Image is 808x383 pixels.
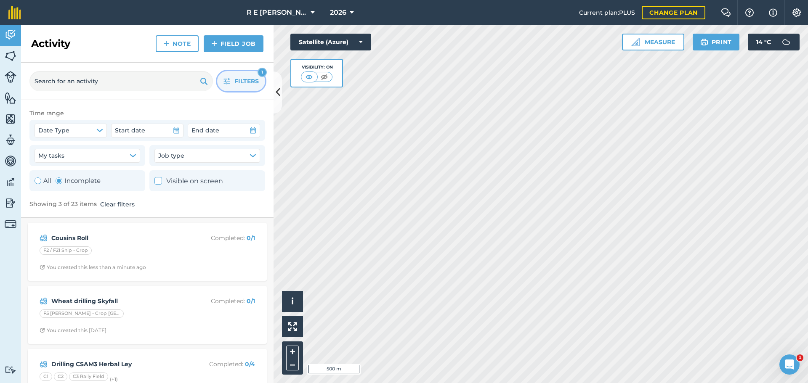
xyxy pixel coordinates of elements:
img: svg+xml;base64,PD94bWwgdmVyc2lvbj0iMS4wIiBlbmNvZGluZz0idXRmLTgiPz4KPCEtLSBHZW5lcmF0b3I6IEFkb2JlIE... [5,197,16,209]
a: Wheat drilling SkyfallCompleted: 0/1F5 [PERSON_NAME] - Crop [GEOGRAPHIC_DATA] ShedClock with arro... [33,291,262,339]
strong: Drilling CSAM3 Herbal Ley [51,359,185,369]
div: Time range [29,108,265,118]
img: A cog icon [792,8,802,17]
img: svg+xml;base64,PHN2ZyB4bWxucz0iaHR0cDovL3d3dy53My5vcmcvMjAwMC9zdmciIHdpZHRoPSIxNCIgaGVpZ2h0PSIyNC... [163,39,169,49]
small: (+ 1 ) [110,376,118,382]
button: Satellite (Azure) [290,34,371,50]
div: F2 / F21 Ship - Crop [40,246,92,255]
span: 1 [797,354,803,361]
img: svg+xml;base64,PHN2ZyB4bWxucz0iaHR0cDovL3d3dy53My5vcmcvMjAwMC9zdmciIHdpZHRoPSI1NiIgaGVpZ2h0PSI2MC... [5,113,16,125]
div: 1 [258,68,267,77]
div: Visibility: On [301,64,333,71]
a: Change plan [642,6,705,19]
img: svg+xml;base64,PHN2ZyB4bWxucz0iaHR0cDovL3d3dy53My5vcmcvMjAwMC9zdmciIHdpZHRoPSIxNyIgaGVpZ2h0PSIxNy... [769,8,777,18]
p: Completed : [188,359,255,369]
p: Completed : [188,233,255,243]
div: F5 [PERSON_NAME] - Crop [GEOGRAPHIC_DATA] Shed [40,309,124,318]
img: Two speech bubbles overlapping with the left bubble in the forefront [721,8,731,17]
img: svg+xml;base64,PHN2ZyB4bWxucz0iaHR0cDovL3d3dy53My5vcmcvMjAwMC9zdmciIHdpZHRoPSI1NiIgaGVpZ2h0PSI2MC... [5,92,16,104]
img: svg+xml;base64,PD94bWwgdmVyc2lvbj0iMS4wIiBlbmNvZGluZz0idXRmLTgiPz4KPCEtLSBHZW5lcmF0b3I6IEFkb2JlIE... [778,34,795,50]
button: 14 °C [748,34,800,50]
iframe: Intercom live chat [779,354,800,375]
div: C3 Rally Field [69,372,108,381]
button: Start date [111,124,183,137]
strong: 0 / 1 [247,234,255,242]
button: Measure [622,34,684,50]
img: svg+xml;base64,PD94bWwgdmVyc2lvbj0iMS4wIiBlbmNvZGluZz0idXRmLTgiPz4KPCEtLSBHZW5lcmF0b3I6IEFkb2JlIE... [5,134,16,146]
div: You created this less than a minute ago [40,264,146,271]
img: Clock with arrow pointing clockwise [40,328,45,333]
span: Current plan : PLUS [579,8,635,17]
span: Showing 3 of 23 items [29,200,97,209]
strong: 0 / 4 [245,360,255,368]
input: Search for an activity [29,71,213,91]
span: My tasks [38,151,64,160]
a: Cousins RollCompleted: 0/1F2 / F21 Ship - CropClock with arrow pointing clockwiseYou created this... [33,228,262,276]
img: svg+xml;base64,PHN2ZyB4bWxucz0iaHR0cDovL3d3dy53My5vcmcvMjAwMC9zdmciIHdpZHRoPSIxOSIgaGVpZ2h0PSIyNC... [700,37,708,47]
button: i [282,291,303,312]
strong: 0 / 1 [247,297,255,305]
button: My tasks [35,149,140,162]
span: R E [PERSON_NAME] [247,8,307,18]
img: svg+xml;base64,PD94bWwgdmVyc2lvbj0iMS4wIiBlbmNvZGluZz0idXRmLTgiPz4KPCEtLSBHZW5lcmF0b3I6IEFkb2JlIE... [5,176,16,188]
div: You created this [DATE] [40,327,106,334]
button: End date [188,124,260,137]
label: All [35,176,51,186]
img: fieldmargin Logo [8,6,21,19]
img: svg+xml;base64,PD94bWwgdmVyc2lvbj0iMS4wIiBlbmNvZGluZz0idXRmLTgiPz4KPCEtLSBHZW5lcmF0b3I6IEFkb2JlIE... [40,296,48,306]
img: svg+xml;base64,PD94bWwgdmVyc2lvbj0iMS4wIiBlbmNvZGluZz0idXRmLTgiPz4KPCEtLSBHZW5lcmF0b3I6IEFkb2JlIE... [5,218,16,230]
span: Date Type [38,126,69,135]
span: Filters [234,77,259,86]
label: Incomplete [56,176,101,186]
img: svg+xml;base64,PD94bWwgdmVyc2lvbj0iMS4wIiBlbmNvZGluZz0idXRmLTgiPz4KPCEtLSBHZW5lcmF0b3I6IEFkb2JlIE... [40,233,48,243]
img: svg+xml;base64,PD94bWwgdmVyc2lvbj0iMS4wIiBlbmNvZGluZz0idXRmLTgiPz4KPCEtLSBHZW5lcmF0b3I6IEFkb2JlIE... [5,29,16,41]
a: Note [156,35,199,52]
img: svg+xml;base64,PHN2ZyB4bWxucz0iaHR0cDovL3d3dy53My5vcmcvMjAwMC9zdmciIHdpZHRoPSI1MCIgaGVpZ2h0PSI0MC... [319,73,330,81]
img: svg+xml;base64,PHN2ZyB4bWxucz0iaHR0cDovL3d3dy53My5vcmcvMjAwMC9zdmciIHdpZHRoPSI1MCIgaGVpZ2h0PSI0MC... [304,73,314,81]
span: End date [191,126,219,135]
button: Filters [217,71,265,91]
span: Start date [115,126,145,135]
button: – [286,358,299,370]
img: Four arrows, one pointing top left, one top right, one bottom right and the last bottom left [288,322,297,331]
button: Clear filters [100,200,135,209]
img: svg+xml;base64,PD94bWwgdmVyc2lvbj0iMS4wIiBlbmNvZGluZz0idXRmLTgiPz4KPCEtLSBHZW5lcmF0b3I6IEFkb2JlIE... [5,155,16,167]
strong: Wheat drilling Skyfall [51,296,185,306]
img: Ruler icon [631,38,640,46]
h2: Activity [31,37,70,50]
div: C1 [40,372,52,381]
label: Visible on screen [154,176,223,187]
img: svg+xml;base64,PD94bWwgdmVyc2lvbj0iMS4wIiBlbmNvZGluZz0idXRmLTgiPz4KPCEtLSBHZW5lcmF0b3I6IEFkb2JlIE... [5,366,16,374]
strong: Cousins Roll [51,233,185,243]
button: + [286,346,299,358]
div: Toggle Activity [35,176,101,186]
span: i [291,296,294,306]
img: A question mark icon [744,8,755,17]
img: svg+xml;base64,PHN2ZyB4bWxucz0iaHR0cDovL3d3dy53My5vcmcvMjAwMC9zdmciIHdpZHRoPSIxOSIgaGVpZ2h0PSIyNC... [200,76,208,86]
a: Field Job [204,35,263,52]
div: C2 [54,372,67,381]
img: Clock with arrow pointing clockwise [40,264,45,270]
button: Date Type [35,124,107,137]
img: svg+xml;base64,PD94bWwgdmVyc2lvbj0iMS4wIiBlbmNvZGluZz0idXRmLTgiPz4KPCEtLSBHZW5lcmF0b3I6IEFkb2JlIE... [40,359,48,369]
span: Job type [158,151,184,160]
button: Job type [154,149,260,162]
img: svg+xml;base64,PHN2ZyB4bWxucz0iaHR0cDovL3d3dy53My5vcmcvMjAwMC9zdmciIHdpZHRoPSIxNCIgaGVpZ2h0PSIyNC... [211,39,217,49]
img: svg+xml;base64,PD94bWwgdmVyc2lvbj0iMS4wIiBlbmNvZGluZz0idXRmLTgiPz4KPCEtLSBHZW5lcmF0b3I6IEFkb2JlIE... [5,71,16,83]
p: Completed : [188,296,255,306]
span: 2026 [330,8,346,18]
button: Print [693,34,740,50]
span: 14 ° C [756,34,771,50]
img: svg+xml;base64,PHN2ZyB4bWxucz0iaHR0cDovL3d3dy53My5vcmcvMjAwMC9zdmciIHdpZHRoPSI1NiIgaGVpZ2h0PSI2MC... [5,50,16,62]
